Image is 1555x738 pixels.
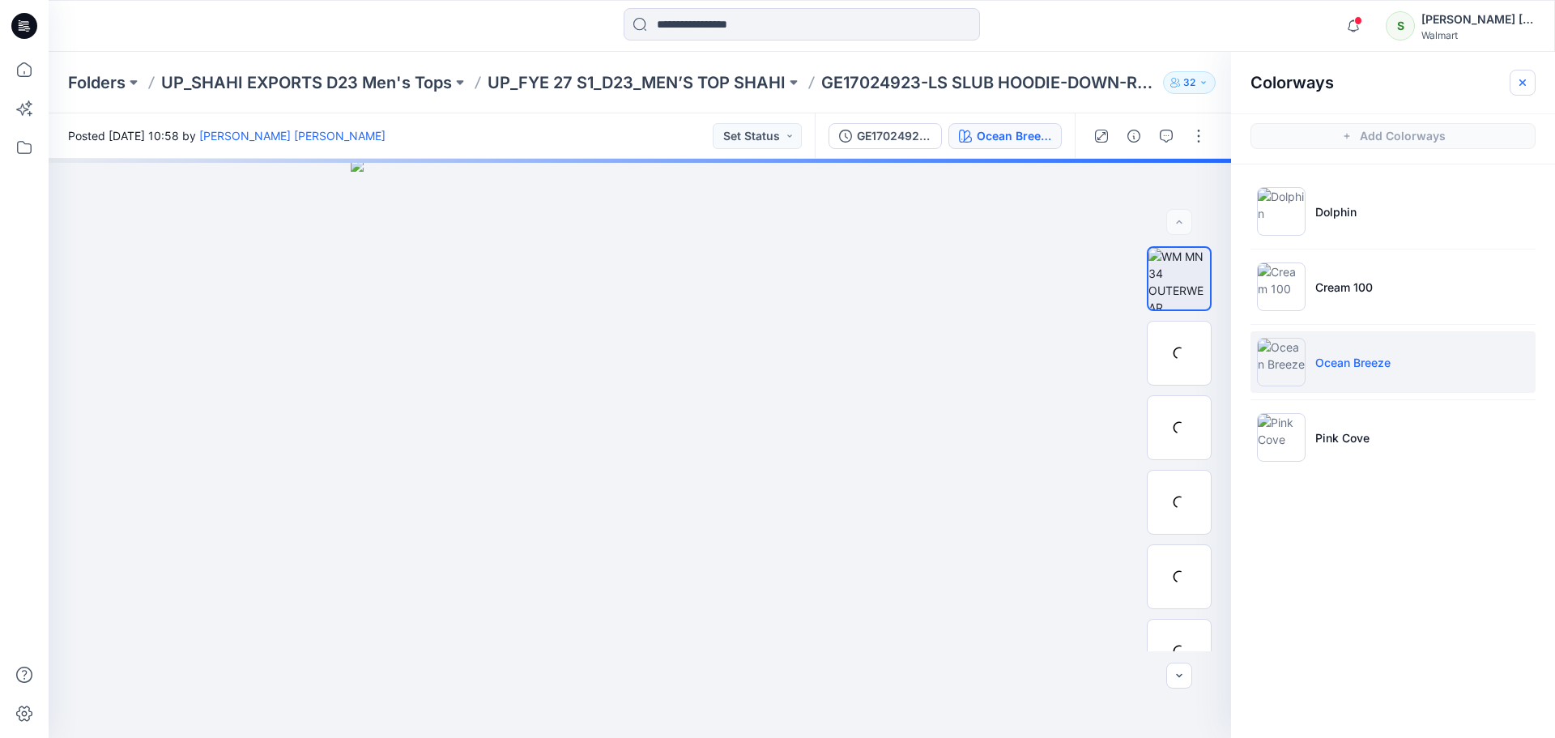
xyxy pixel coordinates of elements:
p: Dolphin [1315,203,1357,220]
img: Pink Cove [1257,413,1306,462]
img: eyJhbGciOiJIUzI1NiIsImtpZCI6IjAiLCJzbHQiOiJzZXMiLCJ0eXAiOiJKV1QifQ.eyJkYXRhIjp7InR5cGUiOiJzdG9yYW... [351,159,930,738]
img: WM MN 34 OUTERWEAR Colorway wo Avatar [1148,248,1210,309]
div: Walmart [1421,29,1535,41]
p: Ocean Breeze [1315,354,1391,371]
h2: Colorways [1250,73,1334,92]
p: Pink Cove [1315,429,1370,446]
button: 32 [1163,71,1216,94]
div: Ocean Breeze [977,127,1051,145]
img: Cream 100 [1257,262,1306,311]
button: GE17024923-LS SLUB HOODIE-DOWN-REG [829,123,942,149]
span: Posted [DATE] 10:58 by [68,127,386,144]
img: Ocean Breeze [1257,338,1306,386]
a: [PERSON_NAME] ​[PERSON_NAME] [199,129,386,143]
a: UP_FYE 27 S1_D23_MEN’S TOP SHAHI [488,71,786,94]
div: S​ [1386,11,1415,41]
button: Ocean Breeze [948,123,1062,149]
a: Folders [68,71,126,94]
button: Details [1121,123,1147,149]
img: Dolphin [1257,187,1306,236]
p: 32 [1183,74,1195,92]
div: GE17024923-LS SLUB HOODIE-DOWN-REG [857,127,931,145]
p: Cream 100 [1315,279,1373,296]
p: GE17024923-LS SLUB HOODIE-DOWN-REG [821,71,1157,94]
a: UP_SHAHI EXPORTS D23 Men's Tops [161,71,452,94]
div: [PERSON_NAME] ​[PERSON_NAME] [1421,10,1535,29]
